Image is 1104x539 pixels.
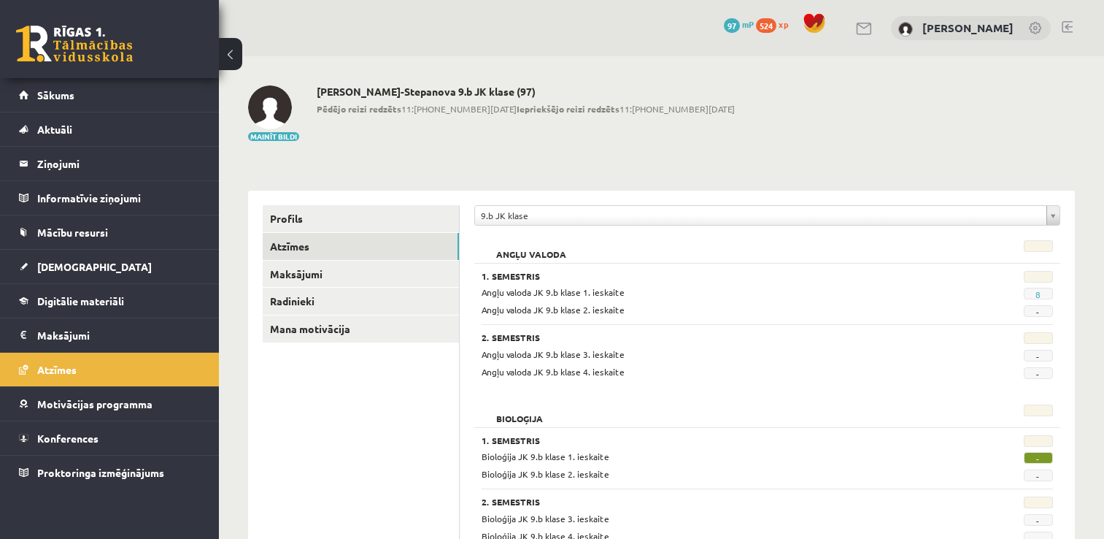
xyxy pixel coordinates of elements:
img: Rebeka Zvirgzdiņa-Stepanova [248,85,292,129]
a: Profils [263,205,459,232]
span: [DEMOGRAPHIC_DATA] [37,260,152,273]
span: 97 [724,18,740,33]
span: Angļu valoda JK 9.b klase 4. ieskaite [482,366,625,378]
a: Mana motivācija [263,316,459,343]
a: Atzīmes [263,233,459,260]
span: 524 [756,18,776,33]
span: - [1024,452,1053,464]
span: Aktuāli [37,123,72,136]
span: Bioloģija JK 9.b klase 1. ieskaite [482,451,609,462]
legend: Maksājumi [37,318,201,352]
a: Mācību resursi [19,215,201,249]
span: Konferences [37,432,99,445]
a: 524 xp [756,18,795,30]
a: Informatīvie ziņojumi [19,181,201,215]
span: - [1024,470,1053,481]
h3: 2. Semestris [482,497,954,507]
a: Digitālie materiāli [19,284,201,318]
span: - [1024,514,1053,526]
span: Bioloģija JK 9.b klase 3. ieskaite [482,513,609,524]
a: Maksājumi [19,318,201,352]
a: Atzīmes [19,353,201,386]
a: 97 mP [724,18,754,30]
h2: Angļu valoda [482,240,581,255]
a: Motivācijas programma [19,387,201,421]
h3: 2. Semestris [482,332,954,343]
a: Rīgas 1. Tālmācības vidusskola [16,26,133,62]
span: Mācību resursi [37,226,108,239]
span: Angļu valoda JK 9.b klase 1. ieskaite [482,286,625,298]
b: Iepriekšējo reizi redzēts [517,103,619,115]
a: [PERSON_NAME] [922,20,1014,35]
span: Angļu valoda JK 9.b klase 3. ieskaite [482,348,625,360]
span: - [1024,305,1053,317]
a: Proktoringa izmēģinājums [19,456,201,489]
span: Angļu valoda JK 9.b klase 2. ieskaite [482,304,625,316]
a: Sākums [19,78,201,112]
h2: Bioloģija [482,405,557,419]
a: Ziņojumi [19,147,201,180]
h2: [PERSON_NAME]-Stepanova 9.b JK klase (97) [317,85,735,98]
a: Konferences [19,421,201,455]
span: xp [779,18,788,30]
a: Radinieki [263,288,459,315]
span: mP [742,18,754,30]
span: Sākums [37,88,74,102]
span: Bioloģija JK 9.b klase 2. ieskaite [482,468,609,480]
button: Mainīt bildi [248,132,299,141]
h3: 1. Semestris [482,435,954,446]
a: [DEMOGRAPHIC_DATA] [19,250,201,283]
span: - [1024,367,1053,379]
a: 9.b JK klase [475,206,1059,225]
img: Rebeka Zvirgzdiņa-Stepanova [898,22,913,37]
span: 11:[PHONE_NUMBER][DATE] 11:[PHONE_NUMBER][DATE] [317,102,735,115]
span: - [1024,350,1053,362]
span: 9.b JK klase [481,206,1041,225]
b: Pēdējo reizi redzēts [317,103,401,115]
span: Motivācijas programma [37,397,153,410]
span: Proktoringa izmēģinājums [37,466,164,479]
a: Aktuāli [19,112,201,146]
span: Atzīmes [37,363,77,376]
h3: 1. Semestris [482,271,954,281]
legend: Informatīvie ziņojumi [37,181,201,215]
legend: Ziņojumi [37,147,201,180]
a: Maksājumi [263,261,459,288]
a: 8 [1035,288,1041,300]
span: Digitālie materiāli [37,294,124,307]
